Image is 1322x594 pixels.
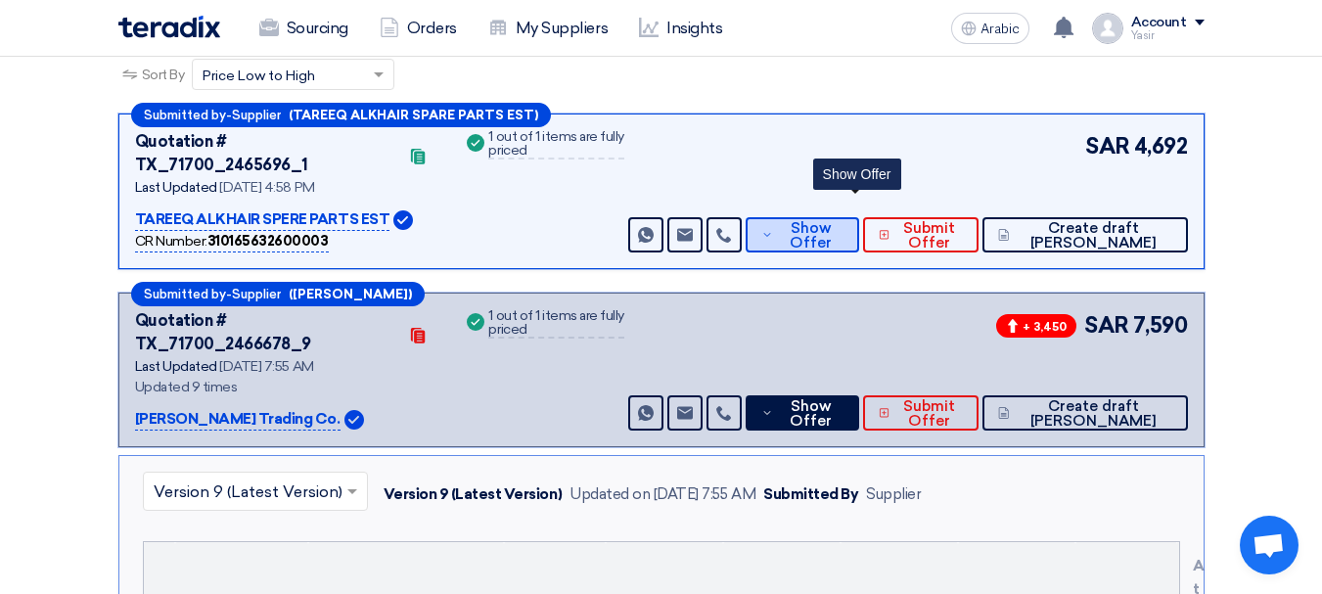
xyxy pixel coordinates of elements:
[813,159,901,190] div: Show Offer
[135,410,341,428] font: [PERSON_NAME] Trading Co.
[219,358,313,375] font: [DATE] 7:55 AM
[219,179,314,196] font: [DATE] 4:58 PM
[344,410,364,430] img: Verified Account
[226,109,232,123] font: -
[135,233,207,250] font: CR Number:
[763,485,858,503] font: Submitted By
[790,397,832,430] font: Show Offer
[135,179,217,196] font: Last Updated
[1085,133,1130,160] font: SAR
[1092,13,1123,44] img: profile_test.png
[135,132,308,174] font: Quotation # TX_71700_2465696_1
[289,108,538,122] font: (TAREEQ ALKHAIR SPARE PARTS EST)
[1131,14,1187,30] font: Account
[144,108,226,122] font: Submitted by
[364,7,473,50] a: Orders
[135,210,390,228] font: TAREEQ ALKHAIR SPERE PARTS EST
[142,67,185,83] font: Sort By
[244,7,364,50] a: Sourcing
[1134,133,1188,160] font: 4,692
[863,217,980,252] button: Submit Offer
[393,210,413,230] img: Verified Account
[863,395,980,431] button: Submit Offer
[746,217,858,252] button: Show Offer
[207,233,329,250] font: 310165632600003
[118,16,220,38] img: Teradix logo
[1240,516,1299,574] div: Open chat
[1030,397,1157,430] font: Create draft [PERSON_NAME]
[226,288,232,302] font: -
[232,108,281,122] font: Supplier
[384,485,563,503] font: Version 9 (Latest Version)
[570,485,755,503] font: Updated on [DATE] 7:55 AM
[866,485,921,503] font: Supplier
[135,379,238,395] font: Updated 9 times
[903,219,955,251] font: Submit Offer
[203,68,315,84] font: Price Low to High
[903,397,955,430] font: Submit Offer
[982,395,1187,431] button: Create draft [PERSON_NAME]
[1133,312,1188,339] font: 7,590
[488,128,624,159] font: 1 out of 1 items are fully priced
[951,13,1029,44] button: Arabic
[232,287,281,301] font: Supplier
[980,21,1020,37] font: Arabic
[1131,29,1155,42] font: Yasir
[1084,312,1129,339] font: SAR
[144,287,226,301] font: Submitted by
[135,358,217,375] font: Last Updated
[407,19,457,37] font: Orders
[473,7,623,50] a: My Suppliers
[746,395,858,431] button: Show Offer
[1030,219,1157,251] font: Create draft [PERSON_NAME]
[1023,320,1067,334] font: + 3,450
[516,19,608,37] font: My Suppliers
[289,287,412,301] font: ([PERSON_NAME])
[135,311,311,353] font: Quotation # TX_71700_2466678_9
[488,307,624,338] font: 1 out of 1 items are fully priced
[982,217,1187,252] button: Create draft [PERSON_NAME]
[287,19,348,37] font: Sourcing
[666,19,722,37] font: Insights
[623,7,738,50] a: Insights
[790,219,832,251] font: Show Offer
